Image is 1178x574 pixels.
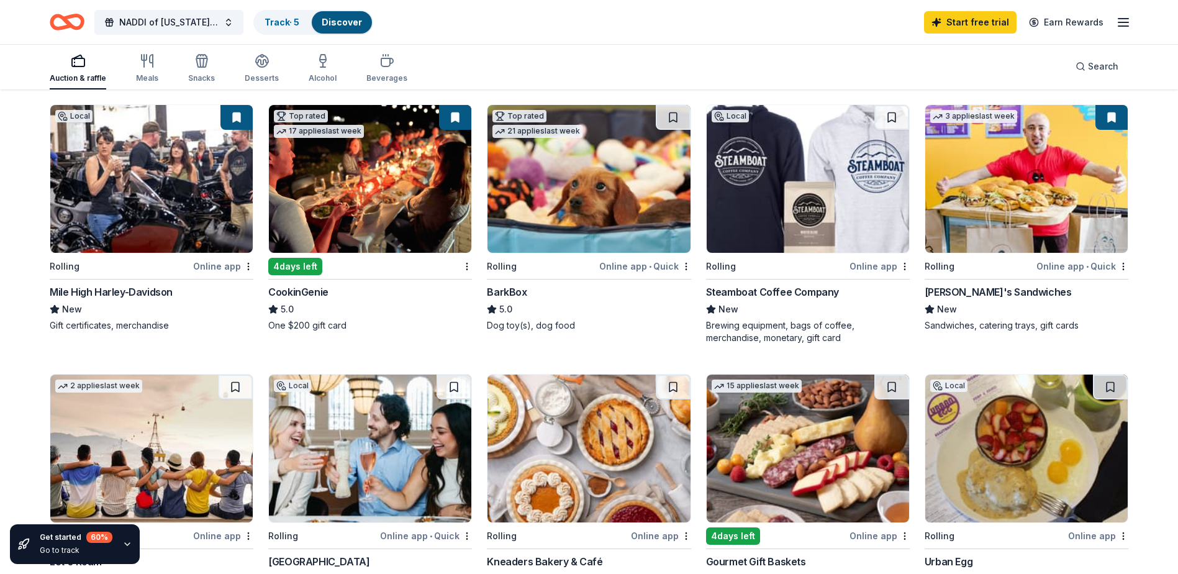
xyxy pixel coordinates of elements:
div: Rolling [925,259,954,274]
div: [GEOGRAPHIC_DATA] [268,554,369,569]
span: New [718,302,738,317]
img: Image for BarkBox [487,105,690,253]
a: Home [50,7,84,37]
div: Local [930,380,967,392]
a: Earn Rewards [1022,11,1111,34]
img: Image for Mile High Harley-Davidson [50,105,253,253]
div: Brewing equipment, bags of coffee, merchandise, monetary, gift card [706,319,910,344]
div: Local [55,110,93,122]
div: Rolling [706,259,736,274]
div: Local [274,380,311,392]
button: NADDI of [US_STATE] Annual Conference [94,10,243,35]
div: 2 applies last week [55,380,142,393]
div: Gourmet Gift Baskets [706,554,806,569]
span: New [937,302,957,317]
div: One $200 gift card [268,319,472,332]
img: Image for Steamboat Coffee Company [707,105,909,253]
div: Online app [850,528,910,544]
div: Mile High Harley-Davidson [50,285,173,299]
span: 5.0 [499,302,512,317]
a: Image for Ike's Sandwiches3 applieslast weekRollingOnline app•Quick[PERSON_NAME]'s SandwichesNewS... [925,104,1128,332]
div: Online app [850,258,910,274]
div: Dog toy(s), dog food [487,319,691,332]
div: Steamboat Coffee Company [706,285,839,299]
button: Search [1066,54,1128,79]
div: Go to track [40,545,112,555]
div: Online app Quick [380,528,472,544]
div: Rolling [487,529,517,544]
div: Urban Egg [925,554,972,569]
div: 3 applies last week [930,110,1017,123]
span: NADDI of [US_STATE] Annual Conference [119,15,219,30]
img: Image for Ike's Sandwiches [925,105,1128,253]
span: New [62,302,82,317]
div: 21 applies last week [492,125,582,138]
div: [PERSON_NAME]'s Sandwiches [925,285,1072,299]
button: Desserts [245,48,279,89]
a: Image for CookinGenieTop rated17 applieslast week4days leftCookinGenie5.0One $200 gift card [268,104,472,332]
div: Rolling [487,259,517,274]
div: 4 days left [268,258,322,275]
span: • [430,531,432,541]
a: Image for Mile High Harley-DavidsonLocalRollingOnline appMile High Harley-DavidsonNewGift certifi... [50,104,253,332]
div: Sandwiches, catering trays, gift cards [925,319,1128,332]
div: Rolling [925,529,954,544]
button: Beverages [366,48,407,89]
div: Online app Quick [599,258,691,274]
img: Image for Let's Roam [50,375,253,522]
div: Rolling [50,259,79,274]
div: Gift certificates, merchandise [50,319,253,332]
span: • [649,262,651,271]
div: Online app [631,528,691,544]
div: Auction & raffle [50,73,106,83]
div: Top rated [492,110,546,122]
div: Online app Quick [1036,258,1128,274]
img: Image for CookinGenie [269,105,471,253]
div: 15 applies last week [712,380,802,393]
div: Online app [193,258,253,274]
a: Image for BarkBoxTop rated21 applieslast weekRollingOnline app•QuickBarkBox5.0Dog toy(s), dog food [487,104,691,332]
div: Kneaders Bakery & Café [487,554,602,569]
button: Auction & raffle [50,48,106,89]
img: Image for Kneaders Bakery & Café [487,375,690,522]
div: Alcohol [309,73,337,83]
span: Search [1088,59,1118,74]
button: Alcohol [309,48,337,89]
a: Track· 5 [265,17,299,27]
div: 4 days left [706,527,760,545]
div: Rolling [268,529,298,544]
div: BarkBox [487,285,527,299]
div: Get started [40,532,112,543]
button: Track· 5Discover [253,10,373,35]
div: Local [712,110,749,122]
div: Top rated [274,110,328,122]
div: Beverages [366,73,407,83]
div: 17 applies last week [274,125,364,138]
button: Meals [136,48,158,89]
div: Desserts [245,73,279,83]
span: 5.0 [281,302,294,317]
button: Snacks [188,48,215,89]
img: Image for Gourmet Gift Baskets [707,375,909,522]
a: Start free trial [924,11,1017,34]
div: Meals [136,73,158,83]
a: Discover [322,17,362,27]
div: Online app [193,528,253,544]
img: Image for Urban Egg [925,375,1128,522]
div: 60 % [86,532,112,543]
span: • [1086,262,1089,271]
div: Online app [1068,528,1128,544]
div: Snacks [188,73,215,83]
img: Image for Denver Union Station [269,375,471,522]
a: Image for Steamboat Coffee CompanyLocalRollingOnline appSteamboat Coffee CompanyNewBrewing equipm... [706,104,910,344]
div: CookinGenie [268,285,328,299]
